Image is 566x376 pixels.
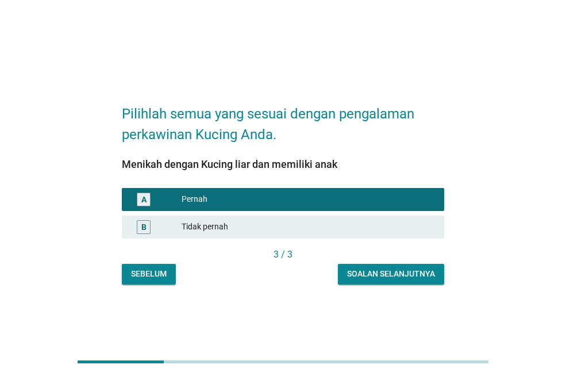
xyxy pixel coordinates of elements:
[122,264,176,285] button: Sebelum
[141,193,147,205] div: A
[122,92,444,145] h2: Pilihlah semua yang sesuai dengan pengalaman perkawinan Kucing Anda.
[182,193,435,206] div: Pernah
[338,264,444,285] button: Soalan selanjutnya
[122,248,444,262] div: 3 / 3
[122,156,444,172] div: Menikah dengan Kucing liar dan memiliki anak
[141,221,147,233] div: B
[347,268,435,280] div: Soalan selanjutnya
[131,268,167,280] div: Sebelum
[182,220,435,234] div: Tidak pernah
